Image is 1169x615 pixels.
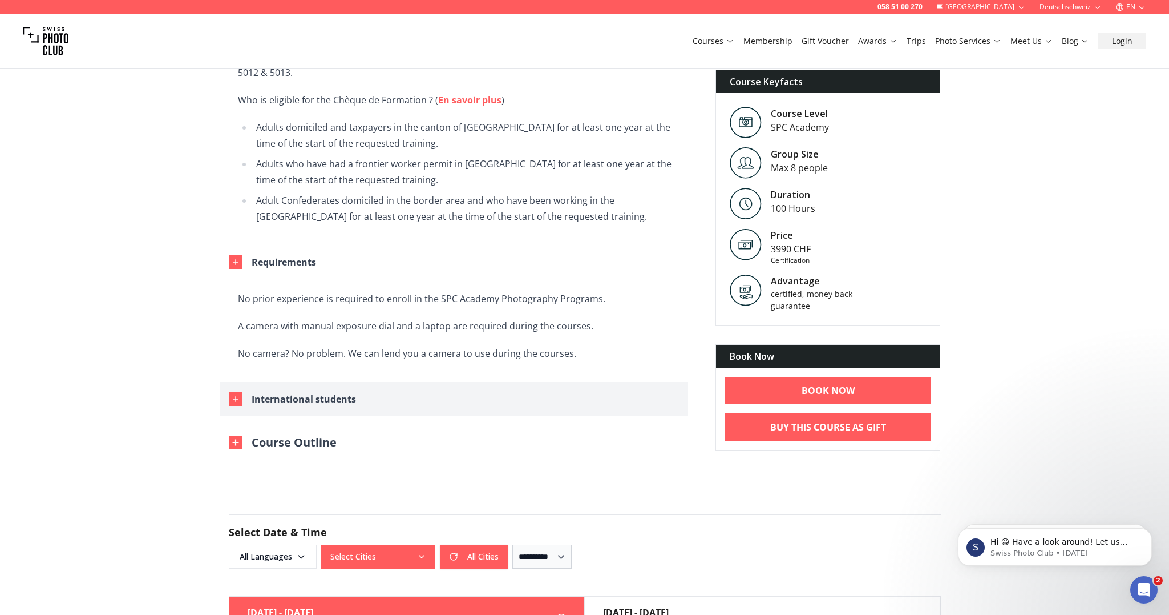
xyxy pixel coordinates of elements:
[1010,35,1053,47] a: Meet Us
[730,107,762,138] img: Level
[238,291,688,382] div: Requirements
[730,188,762,219] img: Level
[771,274,868,288] div: Advantage
[1006,33,1057,49] button: Meet Us
[770,420,886,434] b: Buy This Course As Gift
[771,288,868,312] div: certified, money back guarantee
[771,107,829,120] div: Course Level
[725,377,931,404] a: BOOK NOW
[877,2,923,11] a: 058 51 00 270
[771,120,829,134] div: SPC Academy
[253,156,688,188] li: Adults who have had a frontier worker permit in [GEOGRAPHIC_DATA] for at least one year at the ti...
[941,504,1169,584] iframe: Intercom notifications message
[1154,576,1163,585] span: 2
[931,33,1006,49] button: Photo Services
[253,192,688,224] li: Adult Confederates domiciled in the border area and who have been working in the [GEOGRAPHIC_DATA...
[730,274,762,306] img: Advantage
[229,524,941,540] h2: Select Date & Time
[725,413,931,441] a: Buy This Course As Gift
[771,228,811,242] div: Price
[321,545,435,569] button: Select Cities
[440,545,508,569] button: All Cities
[907,35,926,47] a: Trips
[771,147,828,161] div: Group Size
[771,161,828,175] div: Max 8 people
[238,318,688,334] p: A camera with manual exposure dial and a laptop are required during the courses.
[771,202,815,215] div: 100 Hours
[230,546,315,567] span: All Languages
[693,35,734,47] a: Courses
[229,545,317,569] button: All Languages
[1057,33,1094,49] button: Blog
[743,35,792,47] a: Membership
[229,436,242,449] img: Outline Close
[252,391,356,407] div: International students
[1098,33,1146,49] button: Login
[797,33,854,49] button: Gift Voucher
[858,35,897,47] a: Awards
[253,119,688,151] li: Adults domiciled and taxpayers in the canton of [GEOGRAPHIC_DATA] for at least one year at the ti...
[902,33,931,49] button: Trips
[220,245,688,279] button: Requirements
[238,345,688,361] p: No camera? No problem. We can lend you a camera to use during the courses.
[238,291,688,307] p: No prior experience is required to enroll in the SPC Academy Photography Programs.
[771,188,815,202] div: Duration
[716,345,940,368] div: Book Now
[716,70,940,93] div: Course Keyfacts
[739,33,797,49] button: Membership
[23,18,68,64] img: Swiss photo club
[1130,576,1158,604] iframe: Intercom live chat
[1062,35,1089,47] a: Blog
[438,94,501,106] a: En savoir plus
[238,92,688,108] p: Who is eligible for the Chèque de Formation ? ( )
[252,254,316,270] div: Requirements
[229,435,337,451] button: Course Outline
[220,382,688,416] button: International students
[935,35,1001,47] a: Photo Services
[802,384,855,397] b: BOOK NOW
[730,228,762,260] img: Price
[802,35,849,47] a: Gift Voucher
[688,33,739,49] button: Courses
[771,242,811,256] div: 3990 CHF
[771,256,811,265] div: Certification
[730,147,762,179] img: Level
[854,33,902,49] button: Awards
